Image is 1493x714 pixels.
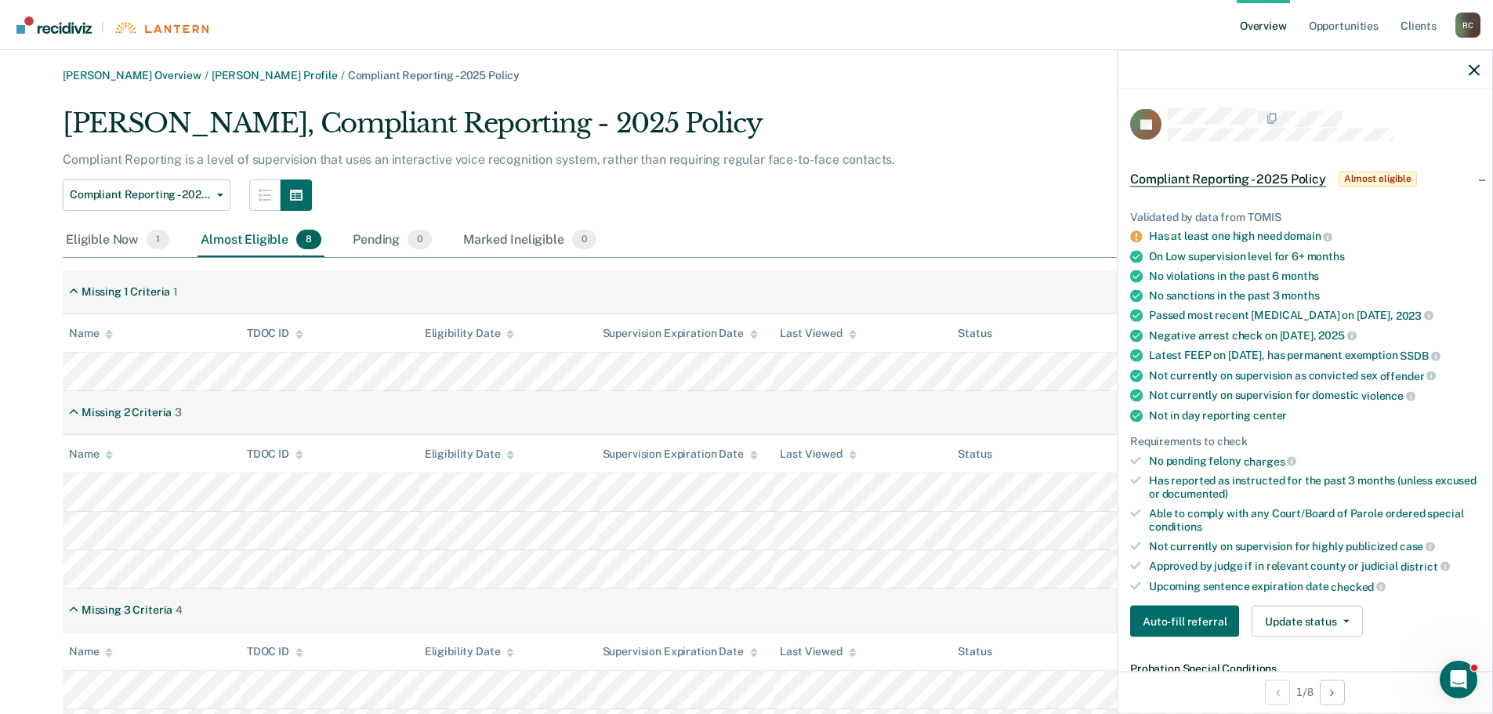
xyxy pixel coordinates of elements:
div: On Low supervision level for 6+ [1149,249,1480,263]
span: 2025 [1318,329,1356,342]
a: [PERSON_NAME] Overview [63,69,201,82]
div: Supervision Expiration Date [603,327,758,340]
button: Update status [1252,606,1362,637]
div: Eligibility Date [425,327,515,340]
div: TDOC ID [247,645,303,658]
span: documented) [1162,487,1228,500]
span: district [1401,560,1450,572]
a: [PERSON_NAME] Profile [212,69,338,82]
div: No violations in the past 6 [1149,269,1480,282]
div: Validated by data from TOMIS [1130,210,1480,223]
p: Compliant Reporting is a level of supervision that uses an interactive voice recognition system, ... [63,152,895,167]
div: Requirements to check [1130,434,1480,448]
div: Able to comply with any Court/Board of Parole ordered special [1149,506,1480,533]
div: Last Viewed [780,327,856,340]
span: Compliant Reporting - 2025 Policy [70,188,211,201]
img: Lantern [114,22,208,34]
div: Not currently on supervision for highly publicized [1149,539,1480,553]
span: SSDB [1400,349,1440,361]
button: Previous Opportunity [1265,680,1290,705]
span: months [1281,269,1319,281]
div: Missing 3 Criteria [82,603,172,617]
span: months [1307,249,1345,262]
div: Status [958,645,991,658]
div: Last Viewed [780,448,856,461]
div: Missing 1 Criteria [82,285,170,299]
span: Compliant Reporting - 2025 Policy [348,69,520,82]
div: Eligible Now [63,223,172,258]
div: 4 [176,603,183,617]
div: Not in day reporting [1149,408,1480,422]
button: Profile dropdown button [1455,13,1480,38]
div: Has reported as instructed for the past 3 months (unless excused or [1149,474,1480,501]
span: center [1253,408,1287,421]
div: Not currently on supervision for domestic [1149,389,1480,403]
span: checked [1331,580,1386,593]
span: charges [1244,455,1297,467]
div: R C [1455,13,1480,38]
span: Almost eligible [1339,171,1417,187]
button: Auto-fill referral [1130,606,1239,637]
span: | [92,20,114,34]
div: Compliant Reporting - 2025 PolicyAlmost eligible [1118,154,1492,204]
span: Compliant Reporting - 2025 Policy [1130,171,1326,187]
div: Approved by judge if in relevant county or judicial [1149,560,1480,574]
div: Name [69,645,113,658]
span: / [201,69,212,82]
span: 2023 [1396,309,1433,321]
div: Has at least one high need domain [1149,230,1480,244]
div: Eligibility Date [425,645,515,658]
span: 0 [572,230,596,250]
img: Recidiviz [16,16,92,34]
div: Name [69,327,113,340]
a: Navigate to form link [1130,606,1245,637]
div: Marked Ineligible [460,223,600,258]
div: [PERSON_NAME], Compliant Reporting - 2025 Policy [63,107,1183,152]
div: Last Viewed [780,645,856,658]
div: Supervision Expiration Date [603,448,758,461]
dt: Probation Special Conditions [1130,662,1480,676]
div: Negative arrest check on [DATE], [1149,328,1480,343]
div: Latest FEEP on [DATE], has permanent exemption [1149,349,1480,363]
div: 1 [173,285,178,299]
div: TDOC ID [247,327,303,340]
div: Passed most recent [MEDICAL_DATA] on [DATE], [1149,308,1480,322]
div: Almost Eligible [197,223,324,258]
div: Eligibility Date [425,448,515,461]
div: Upcoming sentence expiration date [1149,579,1480,593]
span: offender [1380,369,1437,382]
span: 0 [408,230,432,250]
span: 1 [147,230,169,250]
div: No pending felony [1149,454,1480,468]
div: Name [69,448,113,461]
span: 8 [296,230,321,250]
span: violence [1361,390,1415,402]
iframe: Intercom live chat [1440,661,1477,698]
div: Status [958,327,991,340]
div: 1 / 8 [1118,671,1492,712]
span: months [1281,288,1319,301]
span: case [1400,540,1435,553]
div: Pending [350,223,435,258]
div: No sanctions in the past 3 [1149,288,1480,302]
div: Missing 2 Criteria [82,406,172,419]
button: Next Opportunity [1320,680,1345,705]
div: TDOC ID [247,448,303,461]
div: Supervision Expiration Date [603,645,758,658]
span: conditions [1149,520,1202,532]
div: 3 [175,406,182,419]
span: / [338,69,348,82]
div: Not currently on supervision as convicted sex [1149,368,1480,382]
div: Status [958,448,991,461]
